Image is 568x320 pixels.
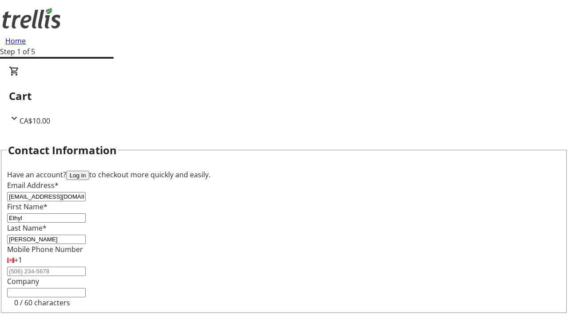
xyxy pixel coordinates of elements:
label: Mobile Phone Number [7,244,83,254]
h2: Cart [9,88,559,104]
div: CartCA$10.00 [9,66,559,126]
h2: Contact Information [8,142,117,158]
label: Last Name* [7,223,47,233]
div: Have an account? to checkout more quickly and easily. [7,169,561,180]
label: First Name* [7,202,47,212]
input: (506) 234-5678 [7,267,86,276]
button: Log in [66,171,89,180]
label: Company [7,276,39,286]
tr-character-limit: 0 / 60 characters [14,298,70,308]
label: Email Address* [7,180,59,190]
span: CA$10.00 [20,116,50,126]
